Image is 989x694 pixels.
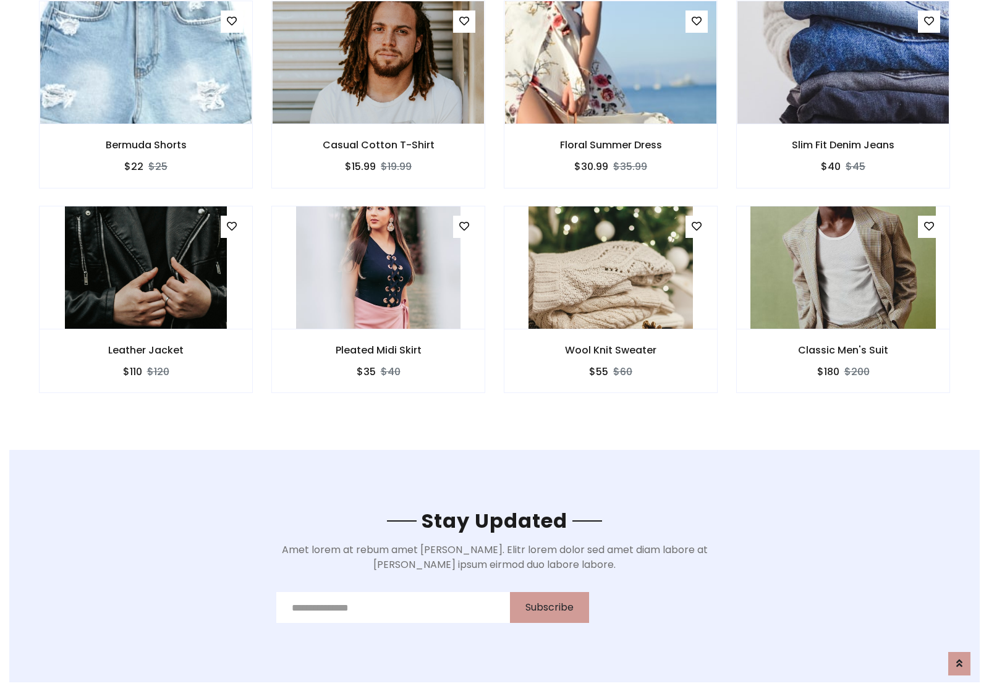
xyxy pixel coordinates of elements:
[737,344,949,356] h6: Classic Men's Suit
[504,344,717,356] h6: Wool Knit Sweater
[613,159,647,174] del: $35.99
[272,139,485,151] h6: Casual Cotton T-Shirt
[844,365,870,379] del: $200
[345,161,376,172] h6: $15.99
[737,139,949,151] h6: Slim Fit Denim Jeans
[123,366,142,378] h6: $110
[147,365,169,379] del: $120
[40,139,252,151] h6: Bermuda Shorts
[589,366,608,378] h6: $55
[846,159,865,174] del: $45
[148,159,168,174] del: $25
[381,365,401,379] del: $40
[817,366,839,378] h6: $180
[504,139,717,151] h6: Floral Summer Dress
[357,366,376,378] h6: $35
[40,344,252,356] h6: Leather Jacket
[574,161,608,172] h6: $30.99
[276,543,713,572] p: Amet lorem at rebum amet [PERSON_NAME]. Elitr lorem dolor sed amet diam labore at [PERSON_NAME] i...
[613,365,632,379] del: $60
[510,592,589,623] button: Subscribe
[821,161,841,172] h6: $40
[381,159,412,174] del: $19.99
[124,161,143,172] h6: $22
[272,344,485,356] h6: Pleated Midi Skirt
[417,507,572,535] span: Stay Updated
